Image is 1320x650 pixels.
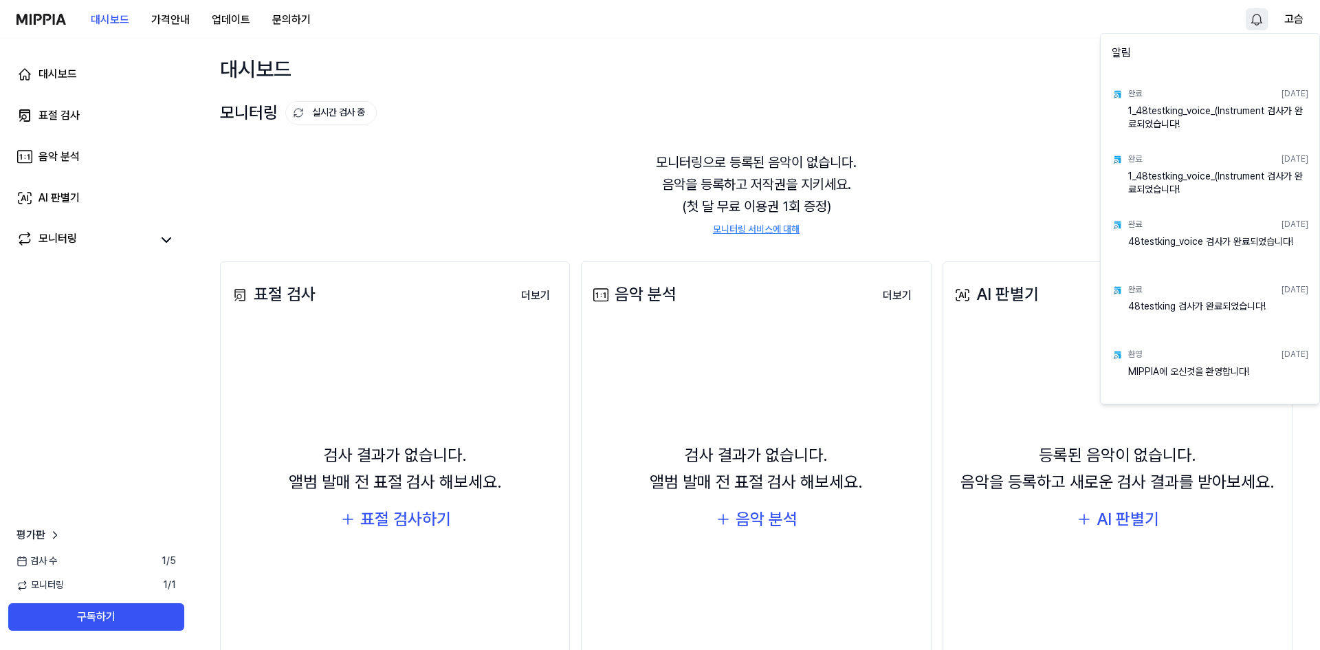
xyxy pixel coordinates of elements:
div: 48testking_voice 검사가 완료되었습니다! [1128,235,1308,263]
div: 완료 [1128,284,1142,296]
div: 알림 [1103,36,1317,75]
img: test result icon [1112,154,1123,165]
div: 1_48testking_voice_(Instrument 검사가 완료되었습니다! [1128,105,1308,132]
div: [DATE] [1281,88,1308,100]
div: 48testking 검사가 완료되었습니다! [1128,300,1308,327]
div: 완료 [1128,219,1142,230]
img: test result icon [1112,349,1123,360]
div: [DATE] [1281,284,1308,296]
div: 완료 [1128,88,1142,100]
img: test result icon [1112,89,1123,100]
div: MIPPIA에 오신것을 환영합니다! [1128,365,1308,393]
div: [DATE] [1281,153,1308,165]
div: [DATE] [1281,219,1308,230]
div: 1_48testking_voice_(Instrument 검사가 완료되었습니다! [1128,170,1308,197]
div: 완료 [1128,153,1142,165]
img: test result icon [1112,285,1123,296]
div: [DATE] [1281,349,1308,360]
img: test result icon [1112,219,1123,230]
div: 환영 [1128,349,1142,360]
